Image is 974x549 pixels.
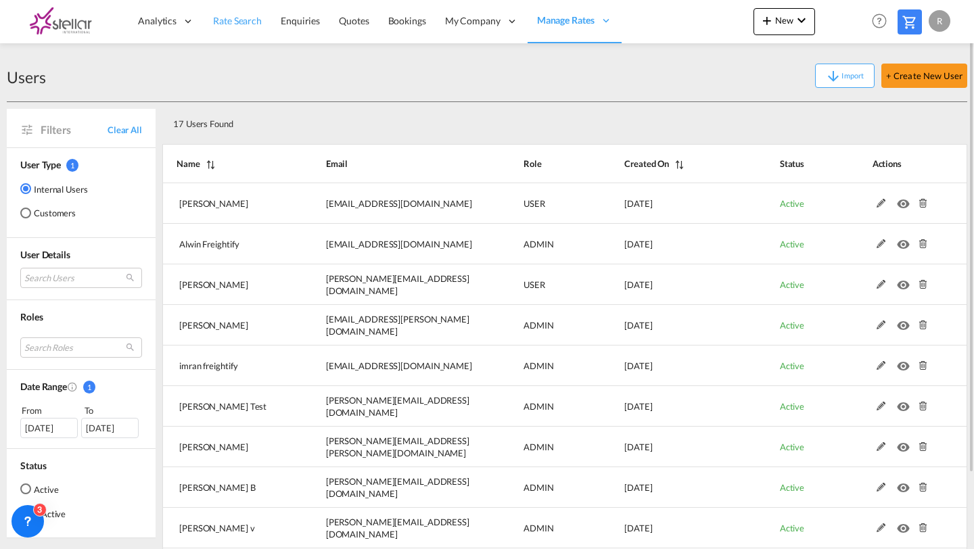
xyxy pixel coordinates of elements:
[590,427,746,467] td: 2025-03-04
[7,66,46,88] div: Users
[67,381,78,392] md-icon: Created On
[524,198,545,209] span: USER
[624,239,652,249] span: [DATE]
[490,183,590,224] td: USER
[897,398,914,408] md-icon: icon-eye
[162,427,292,467] td: Saranya K
[292,345,490,386] td: imran.khan@freightfy.com
[490,264,590,305] td: USER
[179,198,248,209] span: [PERSON_NAME]
[590,305,746,345] td: 2025-04-07
[292,508,490,548] td: oviya.v@freightify.com
[20,404,80,417] div: From
[179,401,266,412] span: [PERSON_NAME] Test
[292,264,490,305] td: lesli@stellarint.co.nz
[292,224,490,264] td: alwinregan.a@freightfy.com
[326,239,472,249] span: [EMAIL_ADDRESS][DOMAIN_NAME]
[388,15,426,26] span: Bookings
[929,10,950,32] div: R
[524,441,554,452] span: ADMIN
[20,418,78,438] div: [DATE]
[20,206,88,220] md-radio-button: Customers
[41,122,108,137] span: Filters
[168,108,883,135] div: 17 Users Found
[780,279,804,290] span: Active
[179,279,248,290] span: [PERSON_NAME]
[83,381,95,393] span: 1
[162,345,292,386] td: imran freightify
[20,311,43,323] span: Roles
[162,508,292,548] td: oviya v
[138,14,177,28] span: Analytics
[897,439,914,448] md-icon: icon-eye
[292,305,490,345] td: victoria.marshall@stellarint.co.nz
[20,249,70,260] span: User Details
[20,482,66,496] md-radio-button: Active
[537,14,595,27] span: Manage Rates
[897,236,914,245] md-icon: icon-eye
[292,183,490,224] td: xaine@stellarint.co.nz
[326,395,469,418] span: [PERSON_NAME][EMAIL_ADDRESS][DOMAIN_NAME]
[881,64,967,88] button: + Create New User
[590,467,746,508] td: 2025-01-13
[524,482,554,493] span: ADMIN
[179,320,248,331] span: [PERSON_NAME]
[292,386,490,427] td: reeta.d@freightify.com
[490,144,590,183] th: Role
[590,144,746,183] th: Created On
[162,144,292,183] th: Name
[780,320,804,331] span: Active
[524,360,554,371] span: ADMIN
[624,401,652,412] span: [DATE]
[326,435,469,458] span: [PERSON_NAME][EMAIL_ADDRESS][PERSON_NAME][DOMAIN_NAME]
[490,224,590,264] td: ADMIN
[897,195,914,205] md-icon: icon-eye
[20,381,67,392] span: Date Range
[162,305,292,345] td: Victoria Marshall
[624,320,652,331] span: [DATE]
[326,360,472,371] span: [EMAIL_ADDRESS][DOMAIN_NAME]
[793,12,810,28] md-icon: icon-chevron-down
[759,12,775,28] md-icon: icon-plus 400-fg
[326,273,469,296] span: [PERSON_NAME][EMAIL_ADDRESS][DOMAIN_NAME]
[624,523,652,533] span: [DATE]
[281,15,320,26] span: Enquiries
[339,15,369,26] span: Quotes
[179,441,248,452] span: [PERSON_NAME]
[20,182,88,195] md-radio-button: Internal Users
[825,68,841,85] md-icon: icon-arrow-down
[590,386,746,427] td: 2025-03-05
[490,467,590,508] td: ADMIN
[780,198,804,209] span: Active
[179,523,255,533] span: [PERSON_NAME] v
[753,8,815,35] button: icon-plus 400-fgNewicon-chevron-down
[292,427,490,467] td: saranya.kothandan@freghtify.com
[780,482,804,493] span: Active
[490,386,590,427] td: ADMIN
[590,264,746,305] td: 2025-04-16
[897,358,914,367] md-icon: icon-eye
[815,64,875,88] button: icon-arrow-downImport
[780,360,804,371] span: Active
[66,159,78,172] span: 1
[292,467,490,508] td: kinjal.b@freightify.com
[624,360,652,371] span: [DATE]
[213,15,262,26] span: Rate Search
[524,401,554,412] span: ADMIN
[524,239,554,249] span: ADMIN
[326,517,469,540] span: [PERSON_NAME][EMAIL_ADDRESS][DOMAIN_NAME]
[746,144,839,183] th: Status
[524,523,554,533] span: ADMIN
[108,124,142,136] span: Clear All
[490,508,590,548] td: ADMIN
[780,401,804,412] span: Active
[20,460,46,471] span: Status
[780,441,804,452] span: Active
[524,279,545,290] span: USER
[20,6,112,37] img: 878e3740302511ed9480ef9336d4e79d.png
[897,277,914,286] md-icon: icon-eye
[445,14,501,28] span: My Company
[162,224,292,264] td: Alwin Freightify
[490,305,590,345] td: ADMIN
